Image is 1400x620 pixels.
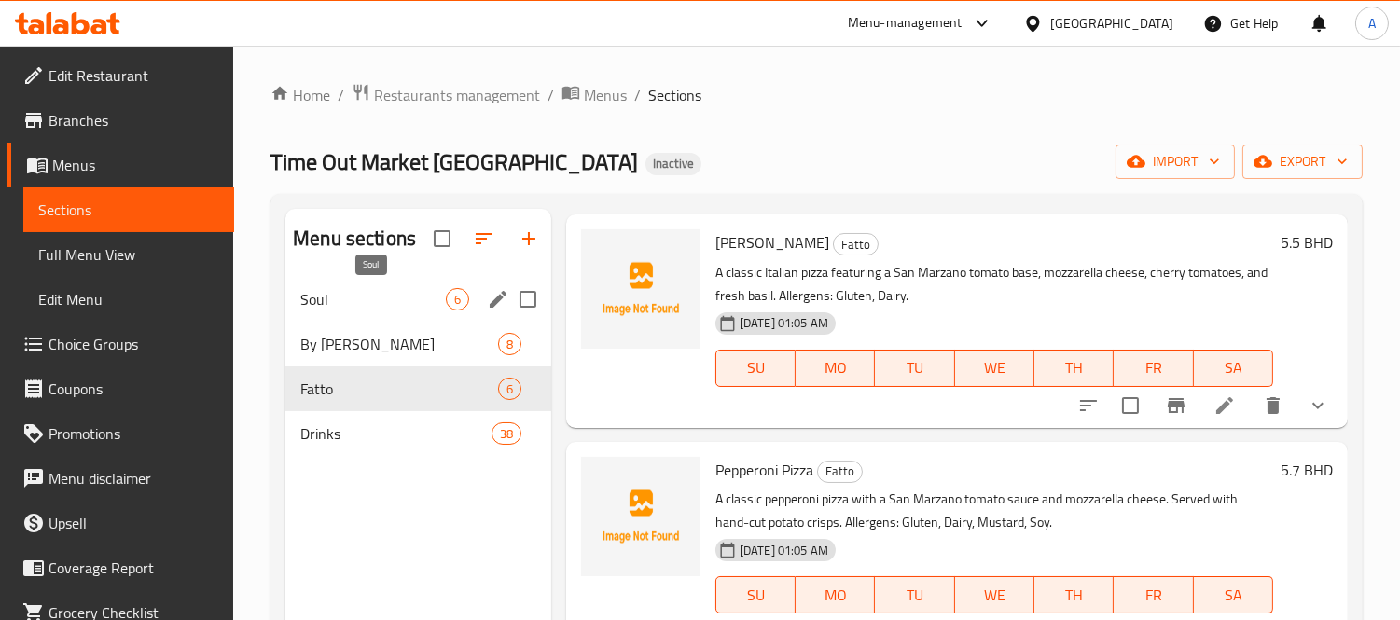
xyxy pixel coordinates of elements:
[499,336,520,353] span: 8
[300,288,446,310] span: Soul
[796,350,875,387] button: MO
[447,291,468,309] span: 6
[1114,576,1193,613] button: FR
[1194,350,1273,387] button: SA
[285,366,551,411] div: Fatto6
[648,84,701,106] span: Sections
[7,411,234,456] a: Promotions
[23,277,234,322] a: Edit Menu
[49,512,219,534] span: Upsell
[7,501,234,545] a: Upsell
[300,333,498,355] span: By [PERSON_NAME]
[446,288,469,310] div: items
[300,378,498,400] span: Fatto
[803,582,867,609] span: MO
[1201,582,1266,609] span: SA
[1368,13,1376,34] span: A
[955,576,1034,613] button: WE
[498,333,521,355] div: items
[7,53,234,98] a: Edit Restaurant
[1042,354,1106,381] span: TH
[1114,350,1193,387] button: FR
[484,285,512,313] button: edit
[49,64,219,87] span: Edit Restaurant
[23,187,234,232] a: Sections
[548,84,554,106] li: /
[499,380,520,398] span: 6
[1194,576,1273,613] button: SA
[1296,383,1340,428] button: show more
[462,216,506,261] span: Sort sections
[338,84,344,106] li: /
[498,378,521,400] div: items
[732,314,836,332] span: [DATE] 01:05 AM
[7,322,234,366] a: Choice Groups
[7,366,234,411] a: Coupons
[300,333,498,355] div: By Mirai
[49,422,219,445] span: Promotions
[803,354,867,381] span: MO
[1034,350,1114,387] button: TH
[285,269,551,463] nav: Menu sections
[1251,383,1296,428] button: delete
[875,576,954,613] button: TU
[49,557,219,579] span: Coverage Report
[963,582,1027,609] span: WE
[817,461,863,483] div: Fatto
[581,457,700,576] img: Pepperoni Pizza
[1154,383,1199,428] button: Branch-specific-item
[715,261,1273,308] p: A classic Italian pizza featuring a San Marzano tomato base, mozzarella cheese, cherry tomatoes, ...
[732,542,836,559] span: [DATE] 01:05 AM
[963,354,1027,381] span: WE
[23,232,234,277] a: Full Menu View
[352,83,540,107] a: Restaurants management
[270,141,638,183] span: Time Out Market [GEOGRAPHIC_DATA]
[645,156,701,172] span: Inactive
[7,98,234,143] a: Branches
[270,83,1363,107] nav: breadcrumb
[1130,150,1220,173] span: import
[38,243,219,266] span: Full Menu View
[1042,582,1106,609] span: TH
[52,154,219,176] span: Menus
[300,422,491,445] span: Drinks
[1281,229,1333,255] h6: 5.5 BHD
[1066,383,1111,428] button: sort-choices
[875,350,954,387] button: TU
[1034,576,1114,613] button: TH
[715,576,796,613] button: SU
[955,350,1034,387] button: WE
[584,84,627,106] span: Menus
[492,425,520,443] span: 38
[715,350,796,387] button: SU
[270,84,330,106] a: Home
[715,456,813,484] span: Pepperoni Pizza
[715,488,1273,534] p: A classic pepperoni pizza with a San Marzano tomato sauce and mozzarella cheese. Served with hand...
[882,354,947,381] span: TU
[1050,13,1173,34] div: [GEOGRAPHIC_DATA]
[796,576,875,613] button: MO
[645,153,701,175] div: Inactive
[1242,145,1363,179] button: export
[293,225,416,253] h2: Menu sections
[1116,145,1235,179] button: import
[1121,582,1185,609] span: FR
[715,228,829,256] span: [PERSON_NAME]
[7,143,234,187] a: Menus
[561,83,627,107] a: Menus
[1307,394,1329,417] svg: Show Choices
[49,333,219,355] span: Choice Groups
[581,229,700,349] img: Margherita Pizza
[285,411,551,456] div: Drinks38
[38,199,219,221] span: Sections
[1201,354,1266,381] span: SA
[1281,457,1333,483] h6: 5.7 BHD
[285,277,551,322] div: Soul6edit
[7,456,234,501] a: Menu disclaimer
[7,545,234,590] a: Coverage Report
[49,109,219,131] span: Branches
[724,582,788,609] span: SU
[833,233,879,255] div: Fatto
